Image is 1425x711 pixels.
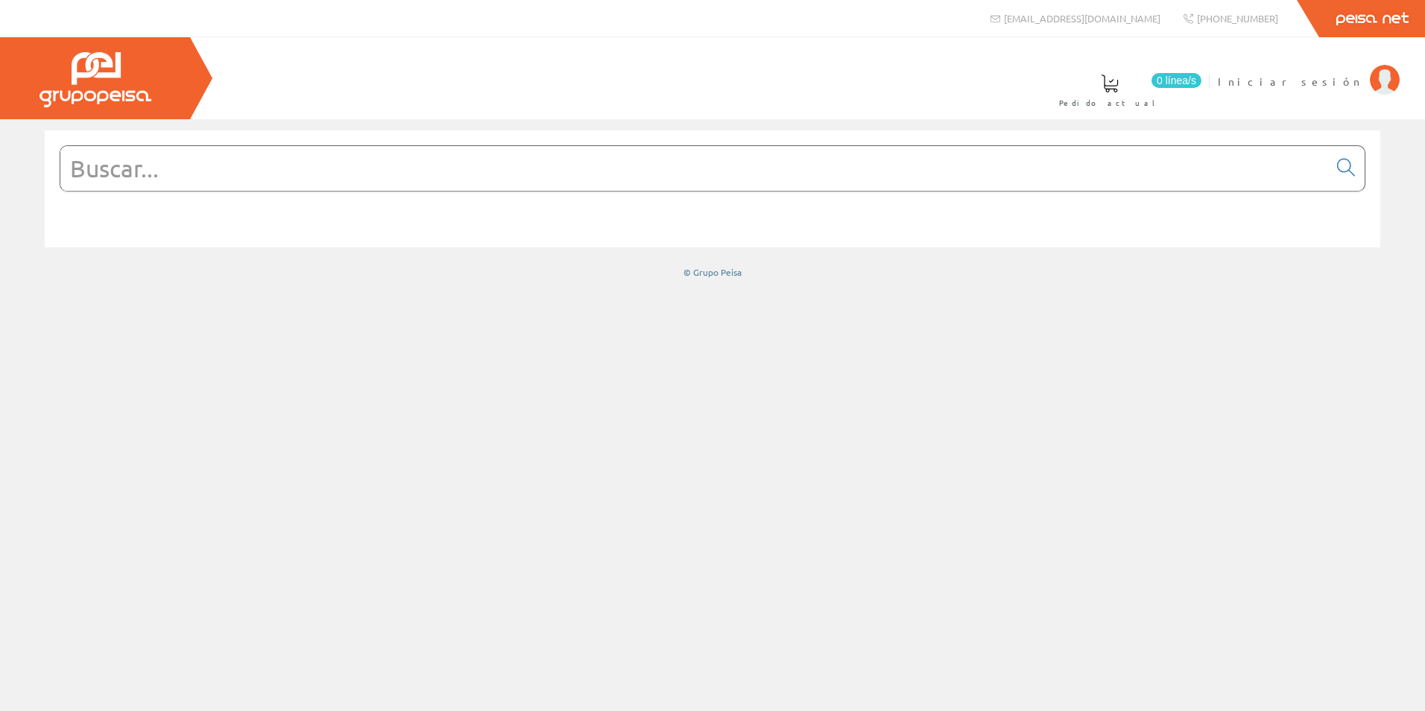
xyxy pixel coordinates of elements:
input: Buscar... [60,146,1328,191]
div: © Grupo Peisa [45,266,1380,279]
span: [EMAIL_ADDRESS][DOMAIN_NAME] [1004,12,1160,25]
span: Pedido actual [1059,95,1160,110]
span: 0 línea/s [1151,73,1201,88]
span: [PHONE_NUMBER] [1197,12,1278,25]
img: Grupo Peisa [40,52,151,107]
span: Iniciar sesión [1218,74,1362,89]
a: Iniciar sesión [1218,62,1400,76]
